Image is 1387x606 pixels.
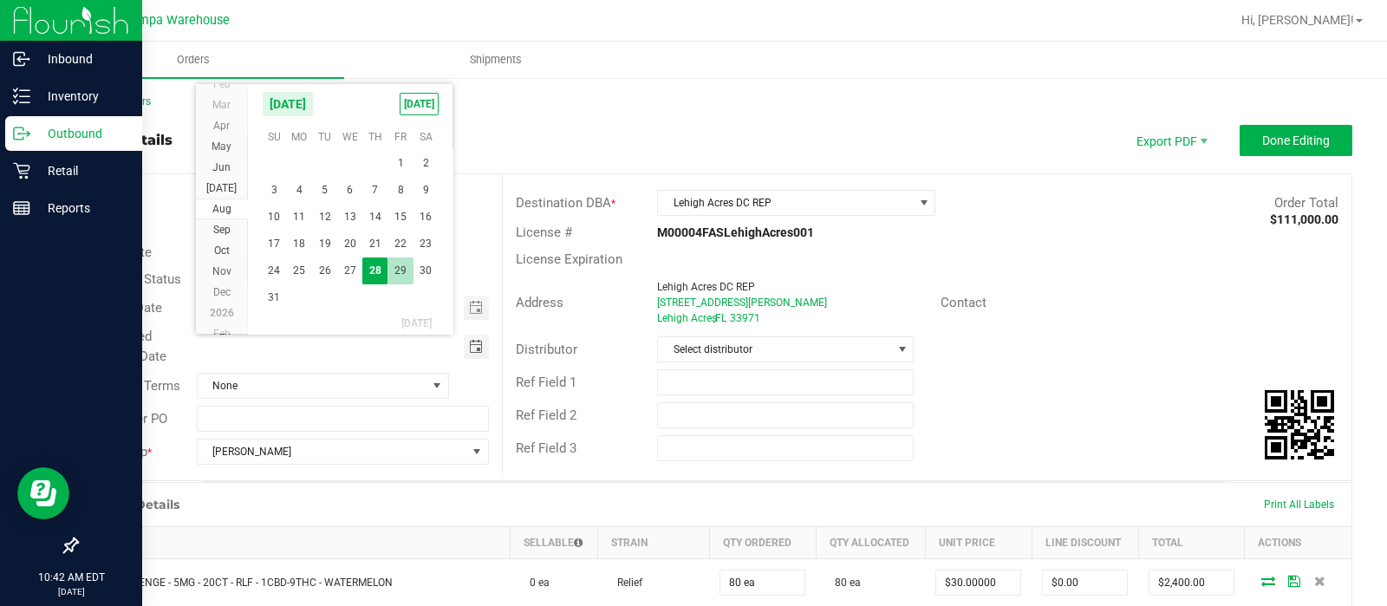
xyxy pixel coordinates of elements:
span: FL [715,312,726,324]
span: 4 [287,177,312,204]
td: Sunday, August 31, 2025 [262,284,287,311]
span: 14 [362,204,387,231]
span: Ref Field 1 [516,375,576,390]
span: Ref Field 2 [516,407,576,423]
span: SW - LOZENGE - 5MG - 20CT - RLF - 1CBD-9THC - WATERMELON [88,577,393,589]
inline-svg: Inbound [13,50,30,68]
input: 0 [1043,570,1127,595]
p: 10:42 AM EDT [8,570,134,585]
td: Wednesday, August 13, 2025 [337,204,362,231]
th: Total [1138,527,1245,559]
span: Apr [213,120,230,132]
td: Tuesday, August 12, 2025 [312,204,337,231]
span: 25 [287,257,312,284]
td: Friday, August 1, 2025 [387,150,413,177]
p: [DATE] [8,585,134,598]
td: Thursday, August 28, 2025 [362,257,387,284]
span: 8 [387,177,413,204]
span: Relief [609,577,642,589]
span: 9 [413,177,439,204]
span: 17 [262,231,287,257]
span: Lehigh Acres DC REP [657,281,755,293]
inline-svg: Reports [13,199,30,217]
input: 0 [936,570,1020,595]
th: Sellable [511,527,598,559]
th: Line Discount [1032,527,1138,559]
td: Monday, August 4, 2025 [287,177,312,204]
span: Aug [212,203,231,215]
td: Thursday, August 21, 2025 [362,231,387,257]
span: 27 [337,257,362,284]
td: Saturday, August 23, 2025 [413,231,439,257]
span: 30 [413,257,439,284]
span: 21 [362,231,387,257]
span: 22 [387,231,413,257]
span: 2026 [210,307,234,319]
inline-svg: Retail [13,162,30,179]
span: Print All Labels [1264,498,1334,511]
span: Jun [212,161,231,173]
span: 23 [413,231,439,257]
td: Monday, August 18, 2025 [287,231,312,257]
td: Thursday, August 7, 2025 [362,177,387,204]
p: Inbound [30,49,134,69]
th: Mo [287,124,312,150]
strong: M00004FASLehighAcres001 [657,225,814,239]
th: Strain [598,527,709,559]
span: Contact [941,295,987,310]
td: Sunday, August 10, 2025 [262,204,287,231]
qrcode: 11861072 [1265,390,1334,459]
th: Fr [387,124,413,150]
span: Address [516,295,563,310]
span: Nov [212,265,231,277]
span: Toggle calendar [464,296,489,320]
p: Retail [30,160,134,181]
span: Orders [153,52,233,68]
td: Wednesday, August 20, 2025 [337,231,362,257]
td: Tuesday, August 26, 2025 [312,257,337,284]
td: Tuesday, August 5, 2025 [312,177,337,204]
td: Wednesday, August 6, 2025 [337,177,362,204]
span: [DATE] [400,93,439,115]
img: Scan me! [1265,390,1334,459]
span: Order Total [1274,195,1338,211]
input: 0 [720,570,804,595]
li: Export PDF [1118,125,1222,156]
span: 28 [362,257,387,284]
td: Tuesday, August 19, 2025 [312,231,337,257]
span: Tampa Warehouse [124,13,230,28]
td: Friday, August 29, 2025 [387,257,413,284]
span: Toggle calendar [464,335,489,359]
span: Delete Order Detail [1307,576,1333,586]
span: Destination DBA [516,195,611,211]
td: Saturday, August 9, 2025 [413,177,439,204]
span: [STREET_ADDRESS][PERSON_NAME] [657,296,827,309]
span: Distributor [516,342,577,357]
td: Monday, August 25, 2025 [287,257,312,284]
td: Saturday, August 30, 2025 [413,257,439,284]
th: Qty Allocated [816,527,925,559]
td: Friday, August 8, 2025 [387,177,413,204]
td: Monday, August 11, 2025 [287,204,312,231]
a: Shipments [344,42,647,78]
span: 33971 [730,312,760,324]
button: Done Editing [1240,125,1352,156]
span: [PERSON_NAME] [198,440,467,464]
th: We [337,124,362,150]
span: Dec [213,286,231,298]
th: [DATE] [262,310,439,336]
inline-svg: Inventory [13,88,30,105]
td: Sunday, August 3, 2025 [262,177,287,204]
span: 11 [287,204,312,231]
th: Sa [413,124,439,150]
td: Sunday, August 24, 2025 [262,257,287,284]
th: Actions [1245,527,1351,559]
span: May [212,140,231,153]
th: Item [78,527,511,559]
th: Su [262,124,287,150]
span: 26 [312,257,337,284]
span: 19 [312,231,337,257]
span: Feb [213,78,231,90]
span: Oct [214,244,230,257]
td: Saturday, August 16, 2025 [413,204,439,231]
